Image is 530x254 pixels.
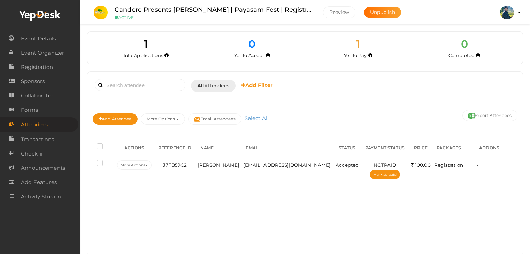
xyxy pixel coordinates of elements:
[21,89,53,103] span: Collaborator
[21,161,65,175] span: Announcements
[158,145,192,150] span: REFERENCE ID
[21,118,48,132] span: Attendees
[476,54,480,57] i: Accepted and completed payment succesfully
[21,32,56,46] span: Event Details
[432,140,475,157] th: PACKAGES
[368,54,372,57] i: Accepted by organizer and yet to make payment
[364,7,401,18] button: Unpublish
[370,9,395,15] span: Unpublish
[188,113,241,125] button: Email Attendees
[468,113,475,119] img: excel.svg
[374,162,396,168] span: NOTPAID
[134,53,163,58] span: Applications
[477,162,478,168] span: -
[21,190,61,204] span: Activity Stream
[266,54,270,57] i: Yet to be accepted by organizer
[197,82,229,89] span: Attendees
[461,38,468,50] span: 0
[194,116,200,122] img: mail-filled.svg
[115,5,313,15] label: Candere Presents [PERSON_NAME] | Payasam Fest | Registration
[197,82,204,89] b: All
[241,140,333,157] th: EMAIL
[21,147,45,161] span: Check-in
[115,140,154,157] th: ACTIONS
[234,53,264,58] span: Yet To Accept
[21,103,38,117] span: Forms
[21,175,57,189] span: Add Features
[241,82,273,88] b: Add Filter
[462,110,517,121] button: Export Attendees
[411,162,431,168] span: 100.00
[117,160,152,170] button: More Actions
[21,133,54,146] span: Transactions
[356,38,360,50] span: 1
[448,53,475,58] span: Completed
[144,38,148,50] span: 1
[94,6,108,19] img: PPFXFEEN_small.png
[21,74,45,88] span: Sponsors
[409,140,432,157] th: PRICE
[500,6,514,19] img: ACg8ocImFeownhHtboqxd0f2jP-n9H7_i8EBYaAdPoJXQiB63u4xhcvD=s100
[243,162,330,168] span: [EMAIL_ADDRESS][DOMAIN_NAME]
[93,113,138,125] button: Add Attendee
[164,54,169,57] i: Total number of applications
[434,162,463,168] span: Registration
[475,140,517,157] th: ADDONS
[248,38,255,50] span: 0
[21,60,53,74] span: Registration
[243,115,270,121] a: Select All
[95,79,185,91] input: Search attendee
[123,53,163,58] span: Total
[198,162,239,168] span: [PERSON_NAME]
[196,140,242,157] th: NAME
[334,140,361,157] th: STATUS
[361,140,409,157] th: PAYMENT STATUS
[370,170,400,179] button: Mark as paid
[115,15,313,20] small: ACTIVE
[141,113,185,125] button: More Options
[21,46,64,60] span: Event Organizer
[373,172,397,177] span: Mark as paid
[336,162,359,168] span: Accepted
[323,6,355,18] button: Preview
[344,53,367,58] span: Yet To Pay
[163,162,187,168] span: J7FB5JC2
